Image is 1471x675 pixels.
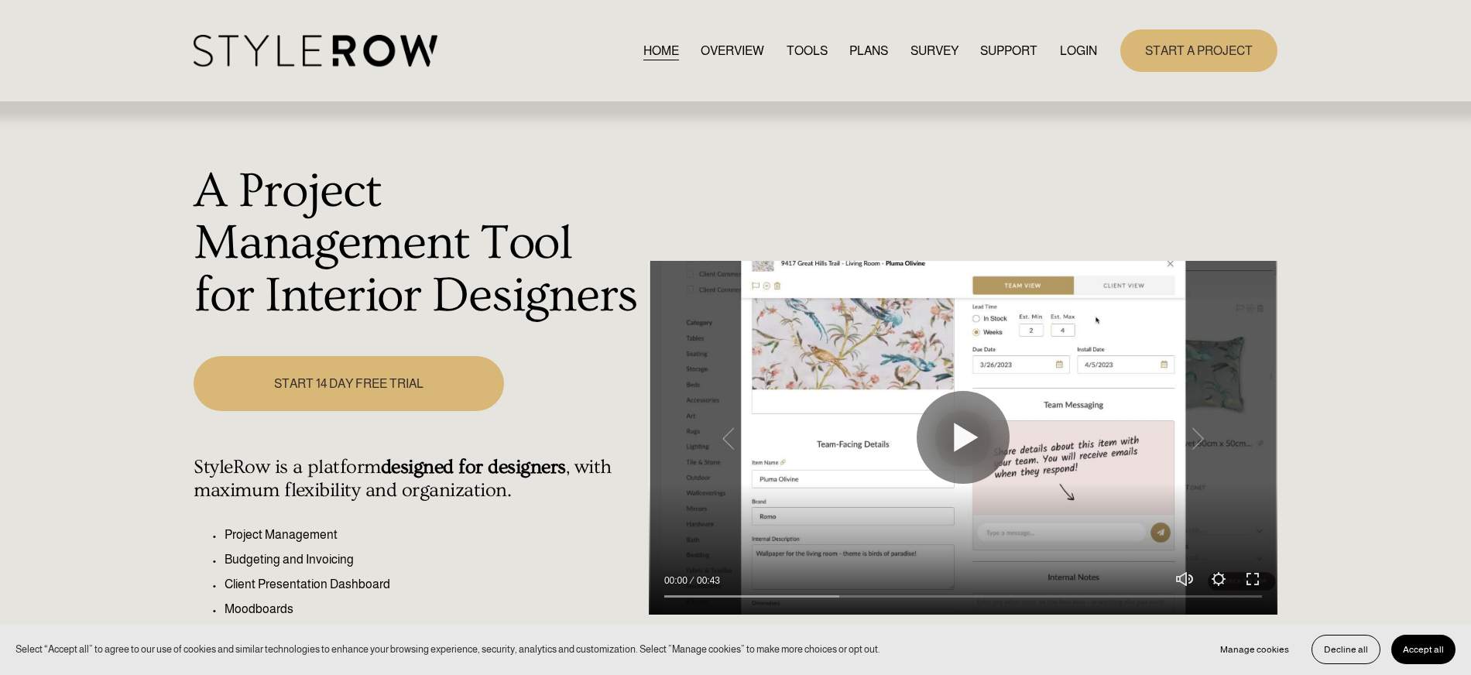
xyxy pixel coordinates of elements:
a: START 14 DAY FREE TRIAL [194,356,503,411]
img: StyleRow [194,35,437,67]
a: LOGIN [1060,40,1097,61]
p: Moodboards [225,600,640,618]
a: OVERVIEW [701,40,764,61]
a: PLANS [849,40,888,61]
p: Project Management [225,526,640,544]
a: SURVEY [910,40,958,61]
div: Current time [664,573,691,588]
a: folder dropdown [980,40,1037,61]
span: Decline all [1324,644,1368,655]
input: Seek [664,591,1262,601]
span: SUPPORT [980,42,1037,60]
p: Select “Accept all” to agree to our use of cookies and similar technologies to enhance your brows... [15,642,880,656]
button: Accept all [1391,635,1456,664]
p: Budgeting and Invoicing [225,550,640,569]
button: Manage cookies [1209,635,1301,664]
a: HOME [643,40,679,61]
div: Duration [691,573,724,588]
button: Play [917,391,1010,484]
h1: A Project Management Tool for Interior Designers [194,166,640,323]
a: TOOLS [787,40,828,61]
p: Client Presentation Dashboard [225,575,640,594]
span: Accept all [1403,644,1444,655]
a: START A PROJECT [1120,29,1277,72]
span: Manage cookies [1220,644,1289,655]
button: Decline all [1312,635,1380,664]
strong: designed for designers [381,456,566,478]
h4: StyleRow is a platform , with maximum flexibility and organization. [194,456,640,502]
